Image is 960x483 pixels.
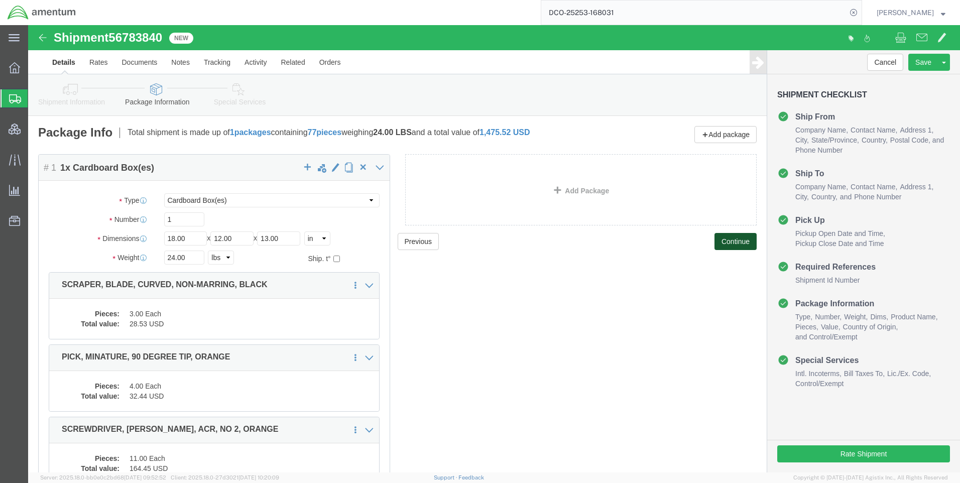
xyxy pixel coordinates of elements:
a: Feedback [458,474,484,480]
span: Ray Cheatteam [877,7,934,18]
button: [PERSON_NAME] [876,7,946,19]
span: Server: 2025.18.0-bb0e0c2bd68 [40,474,166,480]
a: Support [434,474,459,480]
iframe: FS Legacy Container [28,25,960,472]
span: Client: 2025.18.0-27d3021 [171,474,279,480]
img: logo [7,5,76,20]
span: Copyright © [DATE]-[DATE] Agistix Inc., All Rights Reserved [793,473,948,482]
span: [DATE] 10:20:09 [238,474,279,480]
span: [DATE] 09:52:52 [124,474,166,480]
input: Search for shipment number, reference number [541,1,847,25]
